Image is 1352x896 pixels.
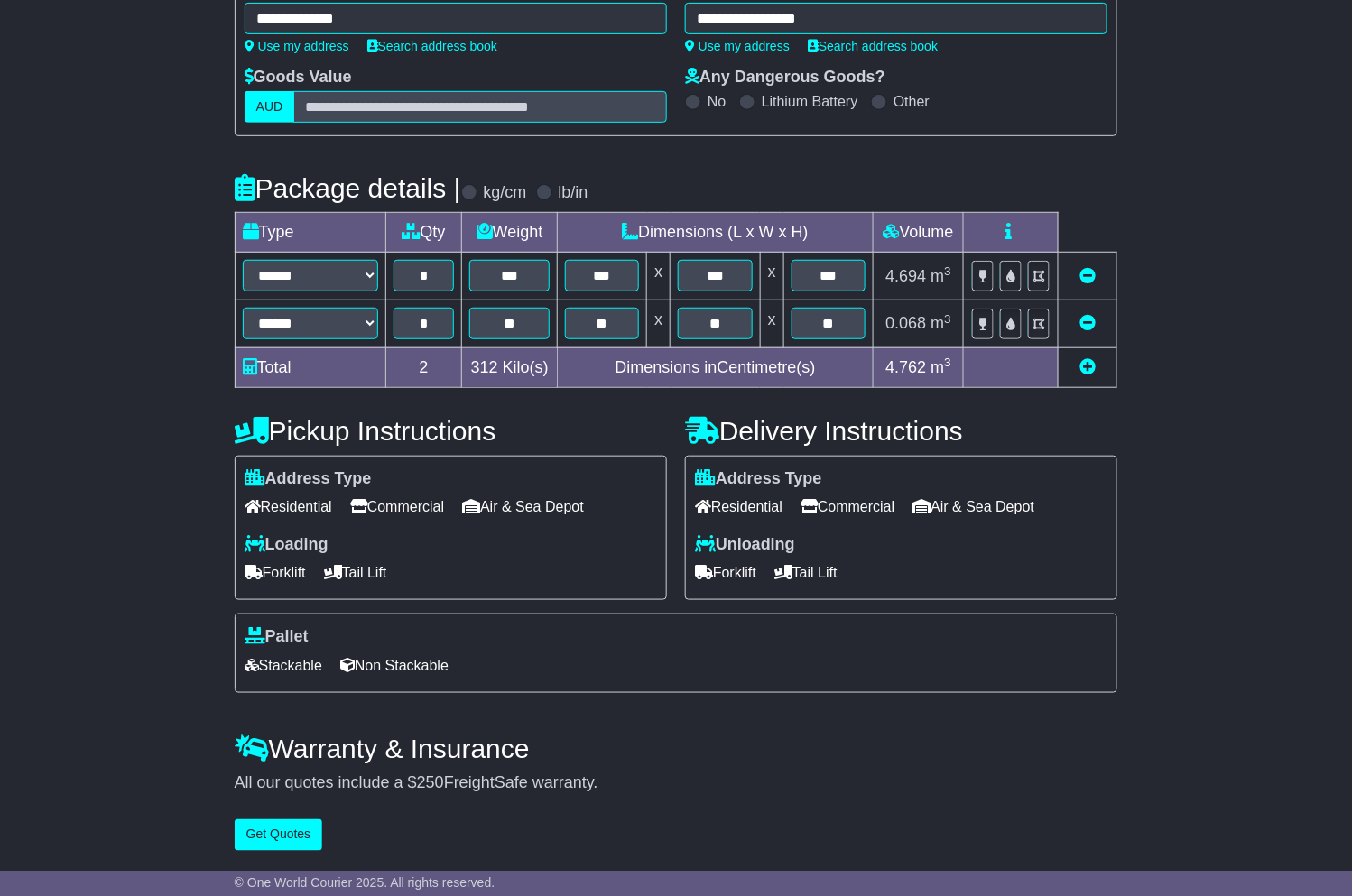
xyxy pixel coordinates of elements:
td: Type [235,213,385,253]
td: Kilo(s) [462,347,557,387]
span: Air & Sea Depot [462,493,584,521]
span: 4.694 [886,267,927,285]
a: Search address book [808,39,938,53]
span: m [931,267,952,285]
h4: Warranty & Insurance [235,734,1118,763]
span: 4.762 [886,358,927,376]
span: Air & Sea Depot [913,493,1035,521]
label: kg/cm [484,183,527,203]
td: x [647,253,671,300]
span: © One World Courier 2025. All rights reserved. [235,875,495,890]
span: m [931,358,952,376]
label: Address Type [245,469,372,489]
span: 0.068 [886,314,927,332]
a: Use my address [685,39,790,53]
label: Goods Value [245,68,352,88]
sup: 3 [945,264,952,278]
span: Non Stackable [340,651,449,679]
td: Total [235,347,385,387]
span: Forklift [245,559,306,587]
label: lb/in [559,183,588,203]
span: 312 [471,358,498,376]
span: Residential [695,493,782,521]
span: Residential [245,493,332,521]
span: Tail Lift [774,559,838,587]
td: Volume [874,213,964,253]
label: AUD [245,91,295,123]
a: Use my address [245,39,349,53]
span: Forklift [695,559,756,587]
label: Any Dangerous Goods? [685,68,885,88]
td: x [760,253,783,300]
label: Other [894,93,930,110]
label: Address Type [695,469,822,489]
span: Commercial [801,493,894,521]
h4: Delivery Instructions [685,416,1117,446]
label: Unloading [695,535,795,555]
td: Dimensions in Centimetre(s) [557,347,873,387]
a: Add new item [1079,358,1096,376]
button: Get Quotes [235,819,323,851]
label: Loading [245,535,329,555]
td: x [760,300,783,348]
td: Dimensions (L x W x H) [557,213,873,253]
span: Commercial [350,493,444,521]
label: Lithium Battery [762,93,858,110]
span: Stackable [245,651,322,679]
td: Weight [462,213,557,253]
sup: 3 [945,312,952,326]
span: 250 [417,773,444,791]
h4: Package details | [235,173,461,203]
a: Remove this item [1079,267,1096,285]
a: Search address book [367,39,497,53]
span: Tail Lift [324,559,387,587]
td: x [647,300,671,348]
td: Qty [385,213,462,253]
sup: 3 [945,356,952,369]
a: Remove this item [1079,314,1096,332]
span: m [931,314,952,332]
div: All our quotes include a $ FreightSafe warranty. [235,773,1118,793]
label: No [708,93,726,110]
h4: Pickup Instructions [235,416,667,446]
label: Pallet [245,627,309,647]
td: 2 [385,347,462,387]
